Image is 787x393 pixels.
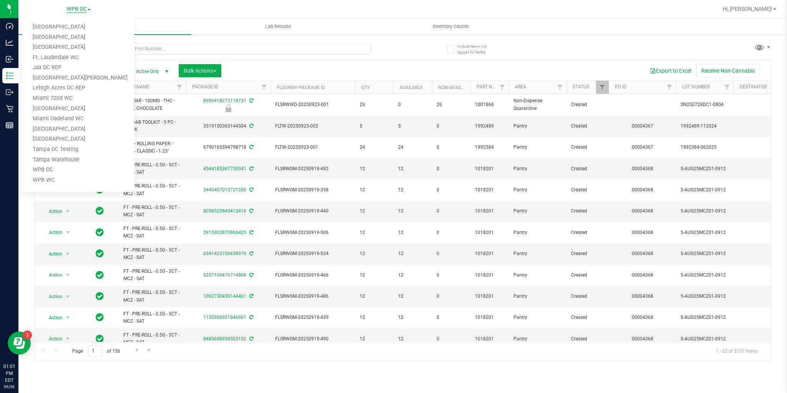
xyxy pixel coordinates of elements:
span: Pantry [513,207,562,215]
span: Action [42,291,63,302]
span: 12 [360,335,389,343]
span: Lab Results [255,23,301,30]
span: Action [42,249,63,259]
span: 5-AUG25MCZ01-0912 [681,293,729,300]
div: Quarantine [185,104,272,112]
span: HT - BAR - 100MG - THC - DARK CHOCOLATE [123,97,181,112]
a: Ft. Lauderdale WC [22,53,134,63]
span: 12 [398,314,427,321]
inline-svg: Dashboard [6,22,13,30]
span: FT - PRE-ROLL - 0.5G - 5CT - MCZ - SAT [123,182,181,197]
span: Action [42,333,63,344]
span: 12 [360,229,389,236]
span: FLSRWWD-20250923-001 [275,101,350,108]
span: Hi, [PERSON_NAME]! [722,6,772,12]
span: 1992489 [475,123,504,130]
span: 12 [360,165,389,172]
span: 24 [360,144,389,151]
a: Miami Dadeland WC [22,114,134,124]
span: 12 [398,229,427,236]
inline-svg: Outbound [6,88,13,96]
button: Export to Excel [645,64,696,77]
span: 12 [398,272,427,279]
span: 5-AUG25MCZ01-0912 [681,314,729,321]
span: Action [42,206,63,217]
a: Filter [663,81,676,94]
inline-svg: Inbound [6,55,13,63]
span: Sync from Compliance System [248,208,253,214]
span: 5-AUG25MCZ01-0912 [681,229,729,236]
span: Pantry [513,250,562,257]
a: [GEOGRAPHIC_DATA] [22,104,134,114]
span: SN250728DC1-0804 [681,101,729,108]
span: 0 [437,272,466,279]
span: In Sync [96,206,104,216]
span: 0 [398,101,427,108]
span: FT - PRE-ROLL - 0.5G - 5CT - MCZ - SAT [123,289,181,303]
span: 12 [360,314,389,321]
span: Created [571,165,604,172]
a: Filter [258,81,271,94]
a: 6591423726658979 [203,251,246,256]
a: [GEOGRAPHIC_DATA] [22,124,134,134]
span: Sync from Compliance System [248,230,253,235]
span: Inventory Counts [422,23,479,30]
span: 12 [398,293,427,300]
span: 1992489-112024 [681,123,729,130]
div: 6790165594798718 [185,144,272,151]
span: 5-AUG25MCZ01-0912 [681,165,729,172]
span: Sync from Compliance System [248,336,253,342]
a: 8058525843412416 [203,208,246,214]
span: FLTW-20250923-001 [275,144,350,151]
span: Created [571,314,604,321]
span: Pantry [513,123,562,130]
span: FT - PRE-ROLL - 0.5G - 5CT - MCZ - SAT [123,268,181,282]
span: FT - PRE-ROLL - 0.5G - 5CT - MCZ - SAT [123,161,181,176]
span: In Sync [96,270,104,280]
span: 12 [360,272,389,279]
span: 12 [360,250,389,257]
inline-svg: Reports [6,121,13,129]
span: Pantry [513,314,562,321]
button: Receive Non-Cannabis [696,64,760,77]
a: Inventory Counts [364,18,537,35]
span: Action [42,270,63,280]
span: 12 [398,186,427,194]
span: Sync from Compliance System [248,166,253,171]
span: 1 - 20 of 3107 items [710,345,764,357]
a: 3440407013721200 [203,187,246,192]
span: 1018201 [475,293,504,300]
span: FLSRWGM-20250919-486 [275,293,350,300]
span: WPB DC [66,6,87,13]
a: 00004368 [632,187,653,192]
span: select [63,291,73,302]
a: Flourish Package ID [277,85,325,90]
span: Created [571,335,604,343]
span: FLSRWGM-20250919-398 [275,186,350,194]
span: 1001866 [475,101,504,108]
span: 12 [398,165,427,172]
span: 0 [437,144,466,151]
a: WPB DC [22,165,134,175]
span: 1018201 [475,314,504,321]
span: 12 [398,335,427,343]
a: 5257100476714808 [203,272,246,278]
span: 0 [437,186,466,194]
span: FLSRWGM-20250919-490 [275,335,350,343]
a: Area [515,84,526,90]
a: Lehigh Acres DC REP [22,83,134,93]
a: WPB WC [22,175,134,186]
span: Sync from Compliance System [248,251,253,256]
span: 12 [360,293,389,300]
a: Filter [596,81,609,94]
span: 0 [437,314,466,321]
button: Bulk Actions [179,64,221,77]
span: 26 [437,101,466,108]
span: 12 [398,207,427,215]
span: Pantry [513,293,562,300]
span: Created [571,186,604,194]
a: 4544185367730341 [203,166,246,171]
span: Created [571,250,604,257]
p: 09/26 [3,384,15,390]
a: Item Name [125,84,149,90]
